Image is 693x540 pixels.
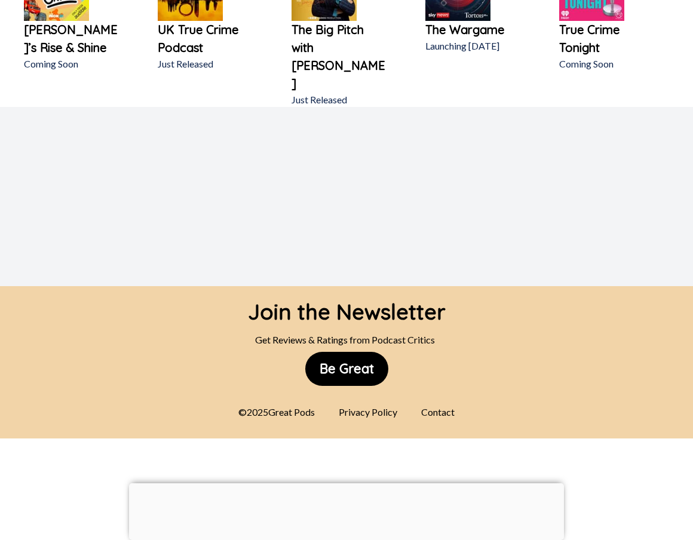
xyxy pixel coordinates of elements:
a: True Crime Tonight [559,21,655,57]
div: Join the Newsletter [248,286,446,328]
button: Be Great [305,352,388,386]
p: Coming Soon [559,57,655,71]
div: © 2025 Great Pods [231,400,322,424]
p: Just Released [158,57,253,71]
iframe: Advertisement [129,483,564,537]
div: Privacy Policy [332,400,404,424]
a: The Big Pitch with [PERSON_NAME] [292,21,387,93]
div: Get Reviews & Ratings from Podcast Critics [248,328,446,352]
a: [PERSON_NAME]’s Rise & Shine [24,21,119,57]
p: Coming Soon [24,57,119,71]
a: UK True Crime Podcast [158,21,253,57]
a: The Wargame [425,21,521,39]
p: Launching [DATE] [425,39,521,53]
p: Just Released [292,93,387,107]
div: Contact [414,400,462,424]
